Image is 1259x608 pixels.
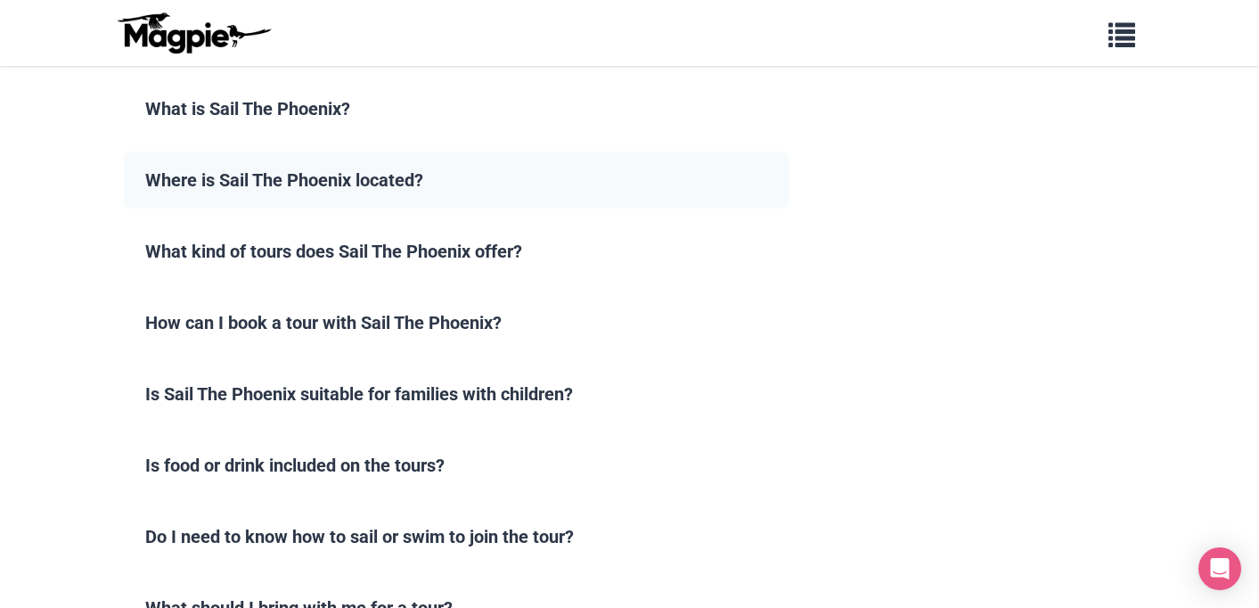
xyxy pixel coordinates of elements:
summary: What is Sail The Phoenix? [124,80,789,137]
img: logo-ab69f6fb50320c5b225c76a69d11143b.png [113,12,274,54]
summary: Is Sail The Phoenix suitable for families with children? [124,366,789,423]
summary: Do I need to know how to sail or swim to join the tour? [124,508,789,565]
summary: How can I book a tour with Sail The Phoenix? [124,294,789,351]
summary: Is food or drink included on the tours? [124,437,789,494]
summary: What kind of tours does Sail The Phoenix offer? [124,223,789,280]
summary: Where is Sail The Phoenix located? [124,152,789,209]
div: Open Intercom Messenger [1198,547,1241,590]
